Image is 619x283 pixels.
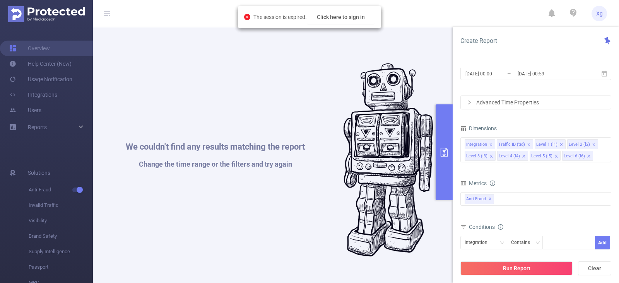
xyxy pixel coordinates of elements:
[592,143,596,147] i: icon: close
[8,6,85,22] img: Protected Media
[253,14,375,20] span: The session is expired.
[587,154,591,159] i: icon: close
[489,154,493,159] i: icon: close
[461,96,611,109] div: icon: rightAdvanced Time Properties
[578,261,611,275] button: Clear
[469,224,503,230] span: Conditions
[28,124,47,130] span: Reports
[554,154,558,159] i: icon: close
[530,151,561,161] li: Level 5 (l5)
[29,259,93,275] span: Passport
[535,139,566,149] li: Level 1 (l1)
[595,236,610,249] button: Add
[511,236,535,249] div: Contains
[498,140,525,150] div: Traffic ID (tid)
[466,151,487,161] div: Level 3 (l3)
[497,151,528,161] li: Level 4 (l4)
[527,143,531,147] i: icon: close
[596,6,603,21] span: Xg
[307,10,375,24] button: Click here to sign in
[465,68,527,79] input: Start date
[29,244,93,259] span: Supply Intelligence
[126,143,305,151] h1: We couldn't find any results matching the report
[489,194,492,204] span: ✕
[126,161,305,168] h1: Change the time range or the filters and try again
[564,151,585,161] div: Level 6 (l6)
[517,68,580,79] input: End date
[9,72,72,87] a: Usage Notification
[489,143,493,147] i: icon: close
[500,240,504,246] i: icon: down
[535,240,540,246] i: icon: down
[531,151,552,161] div: Level 5 (l5)
[460,125,497,131] span: Dimensions
[465,194,494,204] span: Anti-Fraud
[567,139,598,149] li: Level 2 (l2)
[490,181,495,186] i: icon: info-circle
[29,213,93,228] span: Visibility
[9,102,41,118] a: Users
[522,154,526,159] i: icon: close
[465,139,495,149] li: Integration
[29,182,93,198] span: Anti-Fraud
[9,56,72,72] a: Help Center (New)
[465,151,496,161] li: Level 3 (l3)
[9,87,57,102] a: Integrations
[9,41,50,56] a: Overview
[559,143,563,147] i: icon: close
[498,224,503,230] i: icon: info-circle
[497,139,533,149] li: Traffic ID (tid)
[569,140,590,150] div: Level 2 (l2)
[460,180,487,186] span: Metrics
[28,119,47,135] a: Reports
[536,140,557,150] div: Level 1 (l1)
[466,140,487,150] div: Integration
[244,14,250,20] i: icon: close-circle
[29,228,93,244] span: Brand Safety
[28,165,50,181] span: Solutions
[29,198,93,213] span: Invalid Traffic
[460,261,573,275] button: Run Report
[344,63,433,257] img: #
[465,236,493,249] div: Integration
[460,37,497,44] span: Create Report
[467,100,472,105] i: icon: right
[562,151,593,161] li: Level 6 (l6)
[499,151,520,161] div: Level 4 (l4)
